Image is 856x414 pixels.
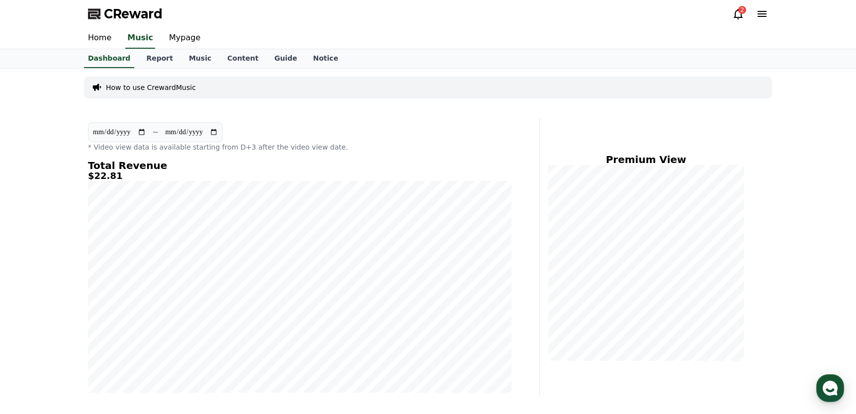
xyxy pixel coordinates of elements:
h4: Total Revenue [88,160,512,171]
a: Dashboard [84,49,134,68]
a: Home [80,28,119,49]
span: CReward [104,6,163,22]
a: Report [138,49,181,68]
a: 2 [732,8,744,20]
span: Settings [147,330,171,338]
h4: Premium View [548,154,744,165]
a: Notice [305,49,346,68]
a: Home [3,315,66,340]
a: Settings [128,315,191,340]
a: Music [125,28,155,49]
div: 2 [738,6,746,14]
a: Music [181,49,219,68]
a: Messages [66,315,128,340]
span: Messages [83,331,112,338]
a: CReward [88,6,163,22]
a: Guide [266,49,305,68]
h5: $22.81 [88,171,512,181]
p: ~ [152,126,159,138]
p: * Video view data is available starting from D+3 after the video view date. [88,142,512,152]
a: Content [219,49,266,68]
span: Home [25,330,43,338]
a: Mypage [161,28,208,49]
a: How to use CrewardMusic [106,83,196,92]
